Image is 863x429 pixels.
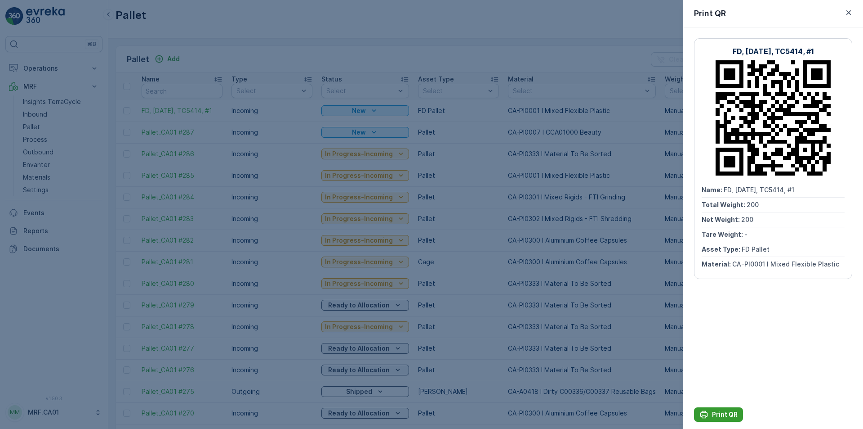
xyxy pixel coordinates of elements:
span: Name : [702,186,724,194]
span: - [744,230,747,238]
span: 200 [741,216,753,223]
p: FD, [DATE], TC5414, #1 [733,46,814,57]
span: Tare Weight : [702,230,744,238]
p: Print QR [712,410,738,419]
span: Total Weight : [702,201,747,208]
span: Material : [702,260,732,268]
span: CA-PI0001 I Mixed Flexible Plastic [732,260,839,268]
span: Net Weight : [702,216,741,223]
span: Asset Type : [702,245,742,253]
p: Print QR [694,7,726,20]
span: FD Pallet [742,245,770,253]
span: FD, [DATE], TC5414, #1 [724,186,794,194]
span: 200 [747,201,759,208]
button: Print QR [694,407,743,422]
